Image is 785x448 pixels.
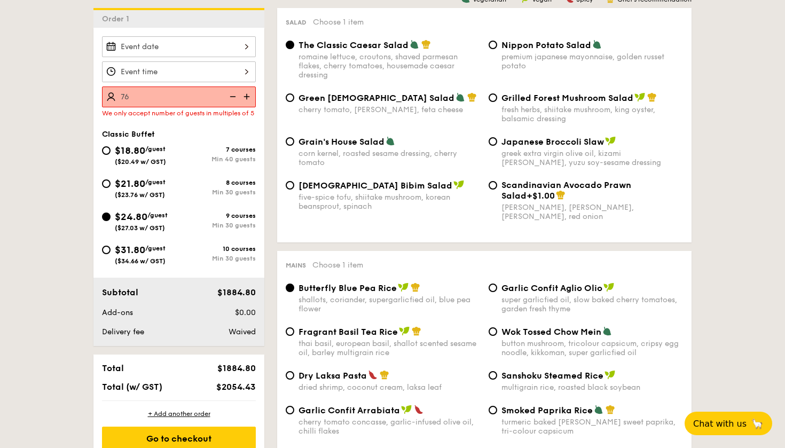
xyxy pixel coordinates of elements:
[102,308,133,317] span: Add-ons
[299,405,400,415] span: Garlic Confit Arrabiata
[412,326,421,336] img: icon-chef-hat.a58ddaea.svg
[685,412,772,435] button: Chat with us🦙
[501,295,683,313] div: super garlicfied oil, slow baked cherry tomatoes, garden fresh thyme
[501,180,631,201] span: Scandinavian Avocado Prawn Salad
[179,179,256,186] div: 8 courses
[414,405,423,414] img: icon-spicy.37a8142b.svg
[115,178,145,190] span: $21.80
[421,40,431,49] img: icon-chef-hat.a58ddaea.svg
[602,326,612,336] img: icon-vegetarian.fe4039eb.svg
[299,93,454,103] span: Green [DEMOGRAPHIC_DATA] Salad
[299,40,409,50] span: The Classic Caesar Salad
[179,155,256,163] div: Min 40 guests
[299,52,480,80] div: romaine lettuce, croutons, shaved parmesan flakes, cherry tomatoes, housemade caesar dressing
[147,211,168,219] span: /guest
[115,257,166,265] span: ($34.66 w/ GST)
[501,52,683,70] div: premium japanese mayonnaise, golden russet potato
[102,61,256,82] input: Event time
[489,181,497,190] input: Scandinavian Avocado Prawn Salad+$1.00[PERSON_NAME], [PERSON_NAME], [PERSON_NAME], red onion
[489,137,497,146] input: Japanese Broccoli Slawgreek extra virgin olive oil, kizami [PERSON_NAME], yuzu soy-sesame dressing
[179,255,256,262] div: Min 30 guests
[501,418,683,436] div: turmeric baked [PERSON_NAME] sweet paprika, tri-colour capsicum
[299,339,480,357] div: thai basil, european basil, shallot scented sesame oil, barley multigrain rice
[115,158,166,166] span: ($20.49 w/ GST)
[102,130,155,139] span: Classic Buffet
[501,149,683,167] div: greek extra virgin olive oil, kizami [PERSON_NAME], yuzu soy-sesame dressing
[399,326,410,336] img: icon-vegan.f8ff3823.svg
[179,212,256,219] div: 9 courses
[224,87,240,107] img: icon-reduce.1d2dbef1.svg
[102,146,111,155] input: $18.80/guest($20.49 w/ GST)7 coursesMin 40 guests
[312,261,363,270] span: Choose 1 item
[299,193,480,211] div: five-spice tofu, shiitake mushroom, korean beansprout, spinach
[286,371,294,380] input: Dry Laksa Pastadried shrimp, coconut cream, laksa leaf
[299,371,367,381] span: Dry Laksa Pasta
[693,419,747,429] span: Chat with us
[605,370,615,380] img: icon-vegan.f8ff3823.svg
[229,327,256,336] span: Waived
[634,92,645,102] img: icon-vegan.f8ff3823.svg
[145,145,166,153] span: /guest
[102,213,111,221] input: $24.80/guest($27.03 w/ GST)9 coursesMin 30 guests
[115,145,145,156] span: $18.80
[501,327,601,337] span: Wok Tossed Chow Mein
[216,382,256,392] span: $2054.43
[286,41,294,49] input: The Classic Caesar Saladromaine lettuce, croutons, shaved parmesan flakes, cherry tomatoes, house...
[102,179,111,188] input: $21.80/guest($23.76 w/ GST)8 coursesMin 30 guests
[286,406,294,414] input: Garlic Confit Arrabiatacherry tomato concasse, garlic-infused olive oil, chilli flakes
[179,245,256,253] div: 10 courses
[489,93,497,102] input: Grilled Forest Mushroom Saladfresh herbs, shiitake mushroom, king oyster, balsamic dressing
[102,410,256,418] div: + Add another order
[603,282,614,292] img: icon-vegan.f8ff3823.svg
[501,203,683,221] div: [PERSON_NAME], [PERSON_NAME], [PERSON_NAME], red onion
[489,284,497,292] input: Garlic Confit Aglio Oliosuper garlicfied oil, slow baked cherry tomatoes, garden fresh thyme
[299,383,480,392] div: dried shrimp, coconut cream, laksa leaf
[286,137,294,146] input: Grain's House Saladcorn kernel, roasted sesame dressing, cherry tomato
[102,363,124,373] span: Total
[102,287,138,297] span: Subtotal
[299,105,480,114] div: cherry tomato, [PERSON_NAME], feta cheese
[453,180,464,190] img: icon-vegan.f8ff3823.svg
[501,339,683,357] div: button mushroom, tricolour capsicum, cripsy egg noodle, kikkoman, super garlicfied oil
[115,244,145,256] span: $31.80
[411,282,420,292] img: icon-chef-hat.a58ddaea.svg
[299,137,384,147] span: Grain's House Salad
[501,383,683,392] div: multigrain rice, roasted black soybean
[145,245,166,252] span: /guest
[102,14,134,23] span: Order 1
[467,92,477,102] img: icon-chef-hat.a58ddaea.svg
[501,405,593,415] span: Smoked Paprika Rice
[102,327,144,336] span: Delivery fee
[368,370,378,380] img: icon-spicy.37a8142b.svg
[299,149,480,167] div: corn kernel, roasted sesame dressing, cherry tomato
[102,87,256,107] input: Number of guests
[401,405,412,414] img: icon-vegan.f8ff3823.svg
[102,382,162,392] span: Total (w/ GST)
[606,405,615,414] img: icon-chef-hat.a58ddaea.svg
[286,93,294,102] input: Green [DEMOGRAPHIC_DATA] Saladcherry tomato, [PERSON_NAME], feta cheese
[102,109,256,117] div: We only accept number of guests in multiples of 5
[286,19,307,26] span: Salad
[179,146,256,153] div: 7 courses
[501,93,633,103] span: Grilled Forest Mushroom Salad
[286,181,294,190] input: [DEMOGRAPHIC_DATA] Bibim Saladfive-spice tofu, shiitake mushroom, korean beansprout, spinach
[456,92,465,102] img: icon-vegetarian.fe4039eb.svg
[102,246,111,254] input: $31.80/guest($34.66 w/ GST)10 coursesMin 30 guests
[217,363,256,373] span: $1884.80
[115,211,147,223] span: $24.80
[501,40,591,50] span: Nippon Potato Salad
[398,282,409,292] img: icon-vegan.f8ff3823.svg
[489,41,497,49] input: Nippon Potato Saladpremium japanese mayonnaise, golden russet potato
[145,178,166,186] span: /guest
[386,136,395,146] img: icon-vegetarian.fe4039eb.svg
[501,283,602,293] span: Garlic Confit Aglio Olio
[556,190,566,200] img: icon-chef-hat.a58ddaea.svg
[501,105,683,123] div: fresh herbs, shiitake mushroom, king oyster, balsamic dressing
[235,308,256,317] span: $0.00
[115,224,165,232] span: ($27.03 w/ GST)
[647,92,657,102] img: icon-chef-hat.a58ddaea.svg
[489,406,497,414] input: Smoked Paprika Riceturmeric baked [PERSON_NAME] sweet paprika, tri-colour capsicum
[527,191,555,201] span: +$1.00
[594,405,603,414] img: icon-vegetarian.fe4039eb.svg
[501,137,604,147] span: Japanese Broccoli Slaw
